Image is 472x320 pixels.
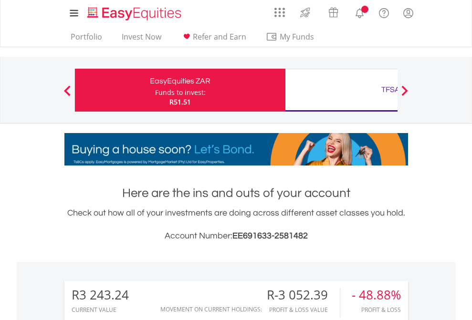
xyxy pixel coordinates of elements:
[372,2,396,21] a: FAQ's and Support
[85,6,185,21] img: EasyEquities_Logo.png
[267,307,340,313] div: Profit & Loss Value
[267,288,340,302] div: R-3 052.39
[84,2,185,21] a: Home page
[352,288,401,302] div: - 48.88%
[319,2,347,20] a: Vouchers
[325,5,341,20] img: vouchers-v2.svg
[160,306,262,312] div: Movement on Current Holdings:
[177,32,250,47] a: Refer and Earn
[58,90,77,100] button: Previous
[266,31,328,43] span: My Funds
[81,74,280,88] div: EasyEquities ZAR
[72,307,129,313] div: CURRENT VALUE
[395,90,414,100] button: Next
[118,32,165,47] a: Invest Now
[268,2,291,18] a: AppsGrid
[169,97,191,106] span: R51.51
[64,206,408,243] div: Check out how all of your investments are doing across different asset classes you hold.
[297,5,313,20] img: thrive-v2.svg
[67,32,106,47] a: Portfolio
[64,133,408,165] img: EasyMortage Promotion Banner
[64,229,408,243] h3: Account Number:
[274,7,285,18] img: grid-menu-icon.svg
[352,307,401,313] div: Profit & Loss
[347,2,372,21] a: Notifications
[155,88,206,97] div: Funds to invest:
[72,288,129,302] div: R3 243.24
[232,231,308,240] span: EE691633-2581482
[396,2,420,23] a: My Profile
[193,31,246,42] span: Refer and Earn
[64,185,408,202] h1: Here are the ins and outs of your account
